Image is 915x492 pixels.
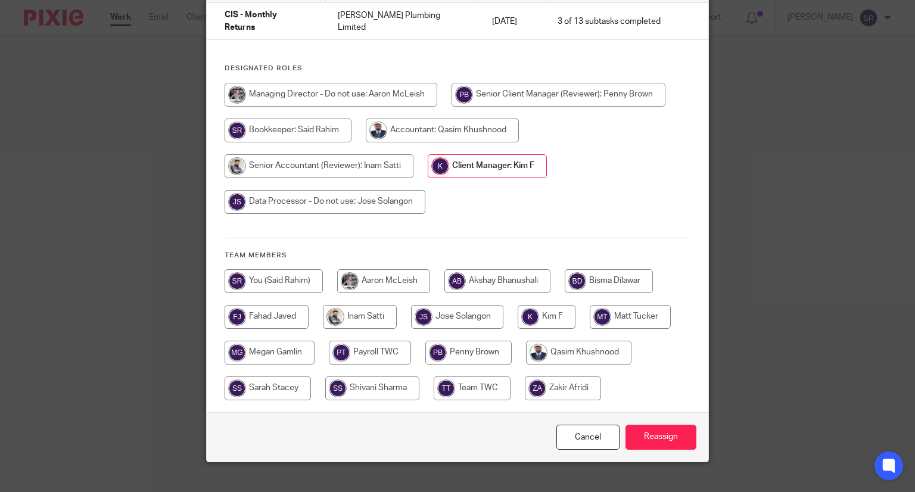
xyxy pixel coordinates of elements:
[338,10,468,34] p: [PERSON_NAME] Plumbing Limited
[546,3,673,40] td: 3 of 13 subtasks completed
[625,425,696,450] input: Reassign
[556,425,620,450] a: Close this dialog window
[225,64,691,73] h4: Designated Roles
[492,15,534,27] p: [DATE]
[225,251,691,260] h4: Team members
[225,11,277,32] span: CIS - Monthly Returns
